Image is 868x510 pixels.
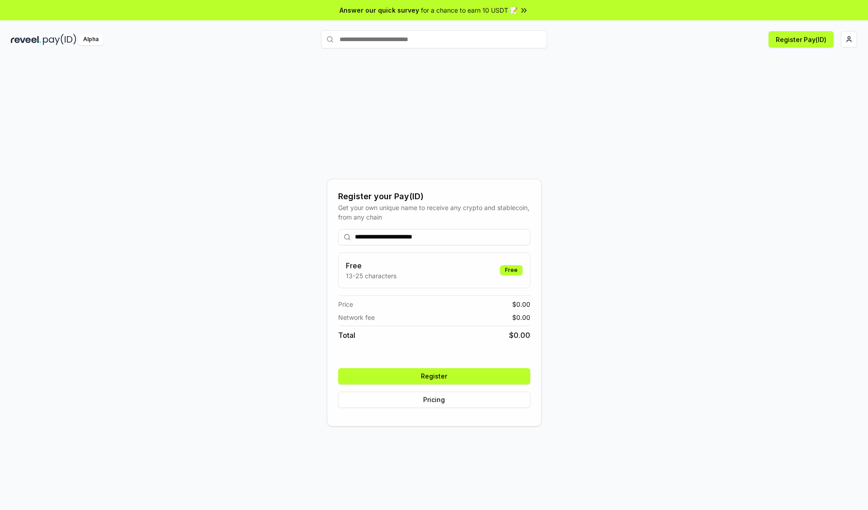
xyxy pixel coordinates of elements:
[346,260,396,271] h3: Free
[769,31,834,47] button: Register Pay(ID)
[78,34,104,45] div: Alpha
[338,299,353,309] span: Price
[338,330,355,341] span: Total
[43,34,76,45] img: pay_id
[500,265,523,275] div: Free
[512,299,530,309] span: $ 0.00
[421,5,518,15] span: for a chance to earn 10 USDT 📝
[338,190,530,203] div: Register your Pay(ID)
[338,392,530,408] button: Pricing
[338,203,530,222] div: Get your own unique name to receive any crypto and stablecoin, from any chain
[11,34,41,45] img: reveel_dark
[512,313,530,322] span: $ 0.00
[338,368,530,384] button: Register
[509,330,530,341] span: $ 0.00
[346,271,396,281] p: 13-25 characters
[338,313,375,322] span: Network fee
[340,5,419,15] span: Answer our quick survey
